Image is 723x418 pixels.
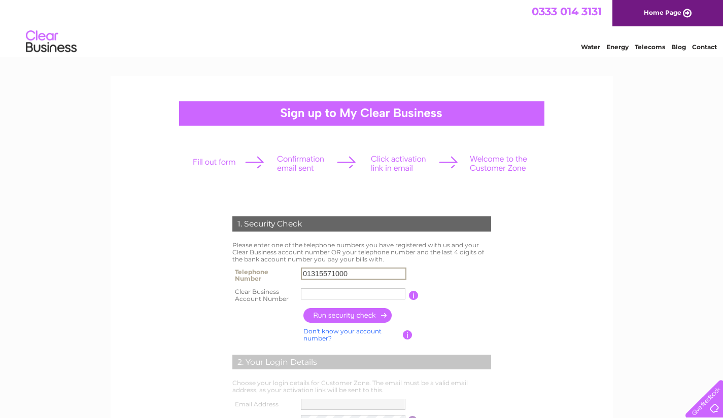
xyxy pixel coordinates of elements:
th: Email Address [230,396,299,412]
input: Information [403,330,412,339]
div: 1. Security Check [232,216,491,232]
a: 0333 014 3131 [532,5,602,18]
div: Clear Business is a trading name of Verastar Limited (registered in [GEOGRAPHIC_DATA] No. 3667643... [122,6,602,49]
a: Energy [606,43,629,51]
a: Blog [671,43,686,51]
a: Telecoms [635,43,665,51]
th: Clear Business Account Number [230,285,299,306]
a: Don't know your account number? [303,327,382,342]
img: logo.png [25,26,77,57]
td: Choose your login details for Customer Zone. The email must be a valid email address, as your act... [230,377,494,396]
div: 2. Your Login Details [232,355,491,370]
a: Contact [692,43,717,51]
input: Information [409,291,419,300]
td: Please enter one of the telephone numbers you have registered with us and your Clear Business acc... [230,239,494,265]
a: Water [581,43,600,51]
th: Telephone Number [230,265,299,285]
